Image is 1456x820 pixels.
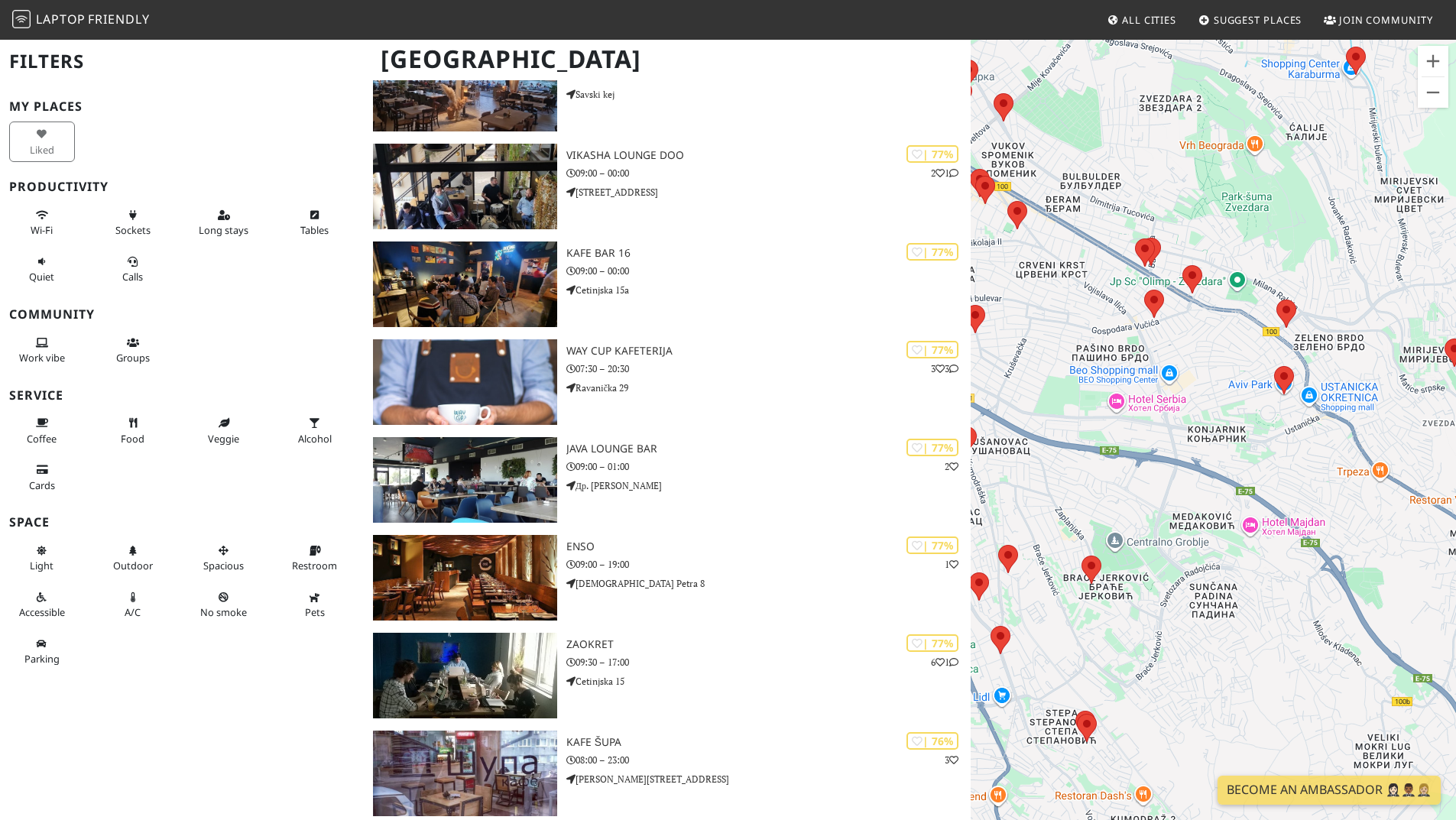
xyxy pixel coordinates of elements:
[122,270,143,284] span: Video/audio calls
[29,478,55,492] span: Credit cards
[125,605,141,619] span: Air conditioned
[100,203,166,243] button: Sockets
[566,736,971,749] h3: Kafe Šupa
[566,478,971,493] p: Др. [PERSON_NAME]
[282,585,348,625] button: Pets
[19,605,65,619] span: Accessible
[9,538,75,579] button: Light
[9,180,355,194] h3: Productivity
[30,559,54,572] span: Natural light
[9,631,75,672] button: Parking
[566,576,971,591] p: [DEMOGRAPHIC_DATA] Petra 8
[1101,6,1182,34] a: All Cities
[12,7,150,34] a: LaptopFriendly LaptopFriendly
[9,307,355,322] h3: Community
[1318,6,1439,34] a: Join Community
[1418,46,1448,76] button: Zoom in
[945,557,958,572] p: 1
[364,339,971,425] a: Way Cup kafeterija | 77% 33 Way Cup kafeterija 07:30 – 20:30 Ravanička 29
[282,410,348,451] button: Alcohol
[100,585,166,625] button: A/C
[368,38,968,80] h1: [GEOGRAPHIC_DATA]
[931,655,958,669] p: 6 1
[12,10,31,28] img: LaptopFriendly
[566,442,971,455] h3: Java lounge bar
[566,540,971,553] h3: Enso
[29,270,54,284] span: Quiet
[931,361,958,376] p: 3 3
[364,144,971,229] a: Vikasha Lounge Doo | 77% 21 Vikasha Lounge Doo 09:00 – 00:00 [STREET_ADDRESS]
[9,38,355,85] h2: Filters
[364,241,971,327] a: Kafe Bar 16 | 77% Kafe Bar 16 09:00 – 00:00 Cetinjska 15a
[566,772,971,786] p: [PERSON_NAME][STREET_ADDRESS]
[373,241,557,327] img: Kafe Bar 16
[27,432,57,446] span: Coffee
[36,11,86,28] span: Laptop
[566,674,971,689] p: Cetinjska 15
[113,559,153,572] span: Outdoor area
[364,731,971,816] a: Kafe Šupa | 76% 3 Kafe Šupa 08:00 – 23:00 [PERSON_NAME][STREET_ADDRESS]
[1418,77,1448,108] button: Zoom out
[906,634,958,652] div: | 77%
[9,249,75,290] button: Quiet
[203,559,244,572] span: Spacious
[191,538,257,579] button: Spacious
[364,535,971,621] a: Enso | 77% 1 Enso 09:00 – 19:00 [DEMOGRAPHIC_DATA] Petra 8
[373,731,557,816] img: Kafe Šupa
[566,185,971,199] p: [STREET_ADDRESS]
[100,410,166,451] button: Food
[9,203,75,243] button: Wi-Fi
[1214,13,1302,27] span: Suggest Places
[906,243,958,261] div: | 77%
[931,166,958,180] p: 2 1
[1192,6,1308,34] a: Suggest Places
[100,330,166,371] button: Groups
[121,432,144,446] span: Food
[9,515,355,530] h3: Space
[566,638,971,651] h3: Zaokret
[945,753,958,767] p: 3
[566,345,971,358] h3: Way Cup kafeterija
[9,410,75,451] button: Coffee
[100,249,166,290] button: Calls
[906,145,958,163] div: | 77%
[191,410,257,451] button: Veggie
[19,351,65,365] span: People working
[305,605,325,619] span: Pet friendly
[566,655,971,669] p: 09:30 – 17:00
[208,432,239,446] span: Veggie
[364,437,971,523] a: Java lounge bar | 77% 2 Java lounge bar 09:00 – 01:00 Др. [PERSON_NAME]
[373,633,557,718] img: Zaokret
[906,536,958,554] div: | 77%
[566,381,971,395] p: Ravanička 29
[9,330,75,371] button: Work vibe
[9,99,355,114] h3: My Places
[24,652,60,666] span: Parking
[566,149,971,162] h3: Vikasha Lounge Doo
[292,559,337,572] span: Restroom
[566,166,971,180] p: 09:00 – 00:00
[191,585,257,625] button: No smoke
[373,437,557,523] img: Java lounge bar
[566,753,971,767] p: 08:00 – 23:00
[566,283,971,297] p: Cetinjska 15a
[9,585,75,625] button: Accessible
[100,538,166,579] button: Outdoor
[906,439,958,456] div: | 77%
[116,351,150,365] span: Group tables
[373,144,557,229] img: Vikasha Lounge Doo
[31,223,53,237] span: Stable Wi-Fi
[9,388,355,403] h3: Service
[566,247,971,260] h3: Kafe Bar 16
[945,459,958,474] p: 2
[1122,13,1176,27] span: All Cities
[282,203,348,243] button: Tables
[566,361,971,376] p: 07:30 – 20:30
[282,538,348,579] button: Restroom
[88,11,149,28] span: Friendly
[364,633,971,718] a: Zaokret | 77% 61 Zaokret 09:30 – 17:00 Cetinjska 15
[566,459,971,474] p: 09:00 – 01:00
[566,264,971,278] p: 09:00 – 00:00
[9,457,75,498] button: Cards
[1339,13,1433,27] span: Join Community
